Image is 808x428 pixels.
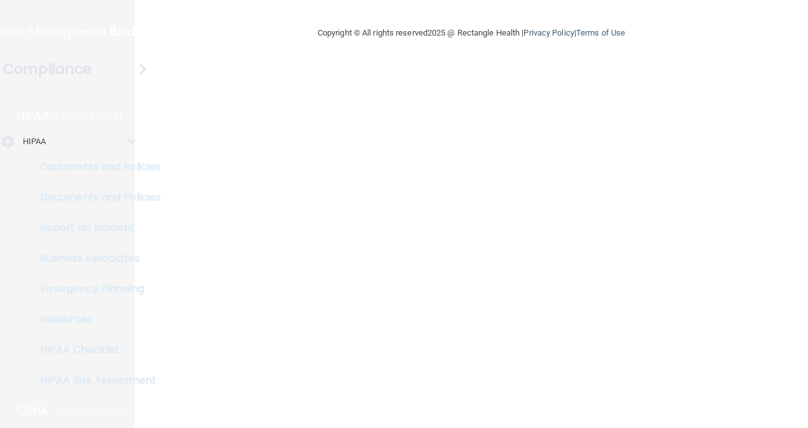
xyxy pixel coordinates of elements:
p: Emergency Planning [8,283,182,295]
div: Copyright © All rights reserved 2025 @ Rectangle Health | | [239,13,703,53]
p: Documents and Policies [8,161,182,173]
p: HIPAA [23,134,46,149]
p: Report an Incident [8,222,182,234]
p: Learn More! [55,403,123,418]
p: HIPAA [17,109,50,124]
a: Terms of Use [576,28,625,37]
p: HIPAA Risk Assessment [8,374,182,387]
p: Business Associates [8,252,182,265]
p: HIPAA Checklist [8,344,182,356]
h4: Compliance [3,60,91,78]
p: Learn More! [56,109,123,124]
p: OSHA [17,403,49,418]
p: Resources [8,313,182,326]
a: Privacy Policy [523,28,574,37]
p: Documents and Policies [8,191,182,204]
